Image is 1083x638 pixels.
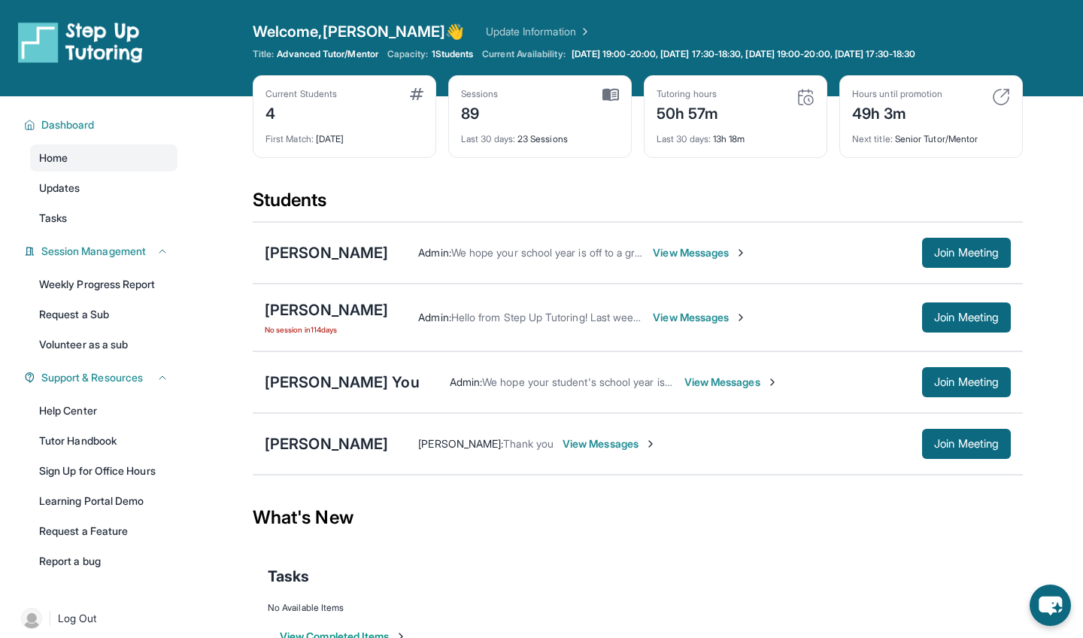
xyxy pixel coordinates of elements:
[572,48,915,60] span: [DATE] 19:00-20:00, [DATE] 17:30-18:30, [DATE] 19:00-20:00, [DATE] 17:30-18:30
[934,313,999,322] span: Join Meeting
[253,485,1023,551] div: What's New
[30,488,177,515] a: Learning Portal Demo
[41,117,95,132] span: Dashboard
[265,433,388,454] div: [PERSON_NAME]
[265,133,314,144] span: First Match :
[653,310,747,325] span: View Messages
[657,88,719,100] div: Tutoring hours
[15,602,177,635] a: |Log Out
[922,238,1011,268] button: Join Meeting
[563,436,657,451] span: View Messages
[265,372,420,393] div: [PERSON_NAME] You
[852,100,942,124] div: 49h 3m
[30,427,177,454] a: Tutor Handbook
[482,48,565,60] span: Current Availability:
[766,376,778,388] img: Chevron-Right
[461,100,499,124] div: 89
[934,378,999,387] span: Join Meeting
[922,429,1011,459] button: Join Meeting
[35,117,168,132] button: Dashboard
[461,133,515,144] span: Last 30 days :
[569,48,918,60] a: [DATE] 19:00-20:00, [DATE] 17:30-18:30, [DATE] 19:00-20:00, [DATE] 17:30-18:30
[268,566,309,587] span: Tasks
[657,124,815,145] div: 13h 18m
[41,370,143,385] span: Support & Resources
[992,88,1010,106] img: card
[58,611,97,626] span: Log Out
[653,245,747,260] span: View Messages
[432,48,474,60] span: 1 Students
[684,375,778,390] span: View Messages
[418,437,503,450] span: [PERSON_NAME] :
[48,609,52,627] span: |
[35,370,168,385] button: Support & Resources
[645,438,657,450] img: Chevron-Right
[253,48,274,60] span: Title:
[21,608,42,629] img: user-img
[30,301,177,328] a: Request a Sub
[41,244,146,259] span: Session Management
[461,124,619,145] div: 23 Sessions
[265,88,337,100] div: Current Students
[35,244,168,259] button: Session Management
[387,48,429,60] span: Capacity:
[268,602,1008,614] div: No Available Items
[418,311,450,324] span: Admin :
[253,188,1023,221] div: Students
[503,437,554,450] span: Thank you
[30,144,177,172] a: Home
[735,247,747,259] img: Chevron-Right
[30,205,177,232] a: Tasks
[39,181,80,196] span: Updates
[253,21,465,42] span: Welcome, [PERSON_NAME] 👋
[852,124,1010,145] div: Senior Tutor/Mentor
[486,24,591,39] a: Update Information
[39,211,67,226] span: Tasks
[576,24,591,39] img: Chevron Right
[602,88,619,102] img: card
[30,331,177,358] a: Volunteer as a sub
[735,311,747,324] img: Chevron-Right
[461,88,499,100] div: Sessions
[265,242,388,263] div: [PERSON_NAME]
[852,88,942,100] div: Hours until promotion
[852,133,893,144] span: Next title :
[657,133,711,144] span: Last 30 days :
[934,439,999,448] span: Join Meeting
[30,397,177,424] a: Help Center
[30,271,177,298] a: Weekly Progress Report
[922,302,1011,333] button: Join Meeting
[1030,585,1071,626] button: chat-button
[265,324,388,336] span: No session in 114 days
[922,367,1011,397] button: Join Meeting
[265,124,423,145] div: [DATE]
[418,246,450,259] span: Admin :
[796,88,815,106] img: card
[30,457,177,485] a: Sign Up for Office Hours
[657,100,719,124] div: 50h 57m
[265,100,337,124] div: 4
[450,375,482,388] span: Admin :
[30,548,177,575] a: Report a bug
[934,248,999,257] span: Join Meeting
[30,175,177,202] a: Updates
[265,299,388,321] div: [PERSON_NAME]
[39,150,68,166] span: Home
[277,48,378,60] span: Advanced Tutor/Mentor
[410,88,423,100] img: card
[30,518,177,545] a: Request a Feature
[18,21,143,63] img: logo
